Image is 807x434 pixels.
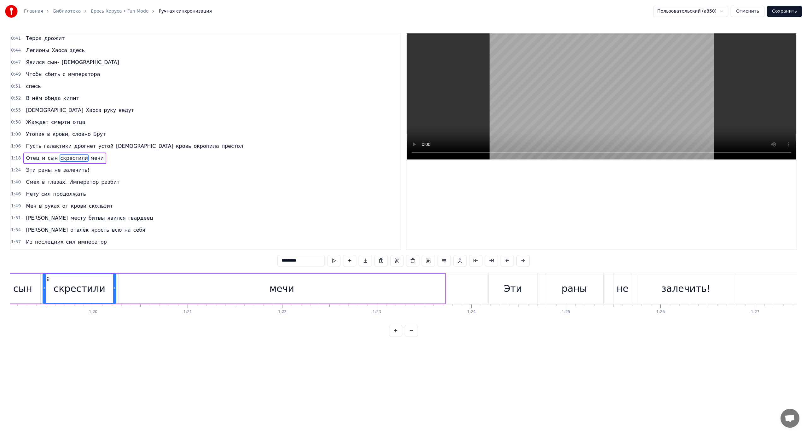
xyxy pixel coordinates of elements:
span: 0:51 [11,83,21,90]
span: в [41,178,45,186]
span: разбит [101,178,120,186]
span: 1:54 [11,227,21,233]
span: Меч [25,202,37,210]
span: скользит [88,202,113,210]
span: скрестили [60,154,89,162]
span: Смех [25,178,40,186]
span: ярость [91,226,110,234]
a: Главная [24,8,43,14]
span: обида [44,95,61,102]
span: Хаоса [51,47,68,54]
div: 1:23 [373,310,381,315]
span: дрожит [44,35,65,42]
img: youka [5,5,18,18]
span: Хаоса [85,107,102,114]
span: кипит [63,95,80,102]
span: битвы [88,214,106,222]
span: не [54,166,61,174]
span: Терра [25,35,42,42]
span: сил [41,190,51,198]
span: Явился [25,59,45,66]
nav: breadcrumb [24,8,212,14]
span: 0:47 [11,59,21,66]
span: залечить! [63,166,90,174]
span: руку [103,107,117,114]
span: от [62,202,69,210]
span: Брут [93,130,107,138]
span: Чтобы [25,71,43,78]
span: продолжать [53,190,87,198]
span: на [124,226,131,234]
span: Легионы [25,47,50,54]
span: император [77,238,107,246]
span: с [62,71,66,78]
span: Отец [25,154,40,162]
span: 0:44 [11,47,21,54]
div: Открытый чат [781,409,799,428]
span: окропила [193,142,219,150]
span: 0:49 [11,71,21,78]
span: [DEMOGRAPHIC_DATA] [115,142,174,150]
span: 0:41 [11,35,21,42]
span: спесь [25,83,41,90]
span: императора [67,71,101,78]
span: 0:52 [11,95,21,101]
span: дрогнет [73,142,96,150]
span: отца [72,119,86,126]
span: [PERSON_NAME] [25,214,68,222]
span: в [46,130,50,138]
span: 1:40 [11,179,21,185]
button: Сохранить [767,6,802,17]
span: здесь [69,47,85,54]
span: всю [111,226,123,234]
button: Отменить [731,6,764,17]
span: Из [25,238,33,246]
span: 1:51 [11,215,21,221]
span: месту [70,214,87,222]
span: 1:49 [11,203,21,209]
div: раны [562,281,587,296]
span: В [25,95,30,102]
span: словно [72,130,91,138]
div: 1:24 [467,310,476,315]
span: смерти [50,119,71,126]
span: устой [98,142,114,150]
div: скрестили [54,281,105,296]
span: 1:57 [11,239,21,245]
span: руках [44,202,61,210]
span: себя [133,226,146,234]
span: Эти [25,166,36,174]
span: Ручная синхронизация [159,8,212,14]
span: [PERSON_NAME] [25,226,68,234]
span: 0:58 [11,119,21,125]
span: в [38,202,43,210]
div: 1:22 [278,310,287,315]
div: 1:27 [751,310,759,315]
span: явился [107,214,126,222]
span: кровь [175,142,192,150]
span: Утопая [25,130,45,138]
span: сбить [44,71,61,78]
span: [DEMOGRAPHIC_DATA] [25,107,84,114]
a: Библиотека [53,8,81,14]
span: Пусть [25,142,42,150]
span: гвардеец [128,214,154,222]
span: 1:18 [11,155,21,161]
span: сын- [47,59,60,66]
span: сын [47,154,59,162]
div: 1:21 [183,310,192,315]
span: раны [38,166,52,174]
span: и [41,154,46,162]
div: мечи [270,281,294,296]
span: 1:24 [11,167,21,173]
span: ведут [118,107,135,114]
div: залечить! [661,281,711,296]
span: Нету [25,190,39,198]
span: мечи [90,154,104,162]
span: 1:00 [11,131,21,137]
span: престол [221,142,244,150]
div: Эти [504,281,522,296]
span: сил [65,238,76,246]
div: 1:20 [89,310,97,315]
div: 1:26 [656,310,665,315]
